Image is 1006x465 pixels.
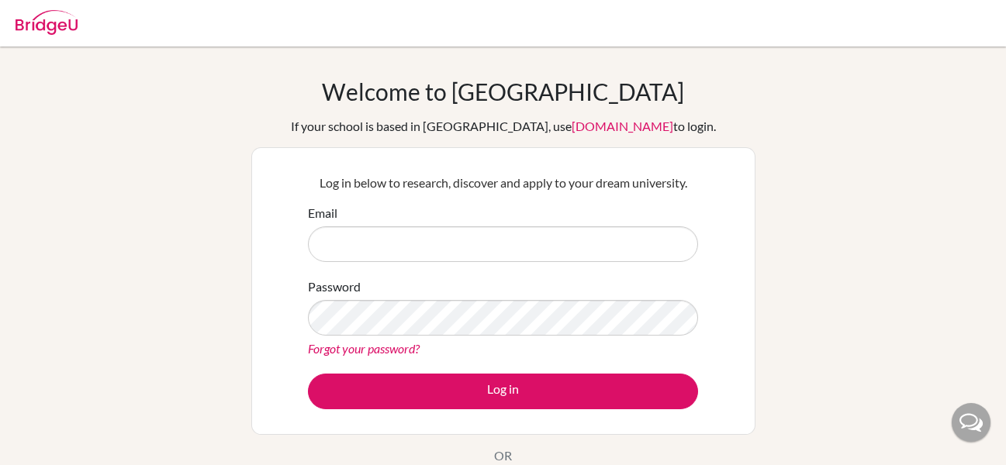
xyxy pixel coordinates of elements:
[291,117,716,136] div: If your school is based in [GEOGRAPHIC_DATA], use to login.
[308,374,698,409] button: Log in
[572,119,673,133] a: [DOMAIN_NAME]
[308,174,698,192] p: Log in below to research, discover and apply to your dream university.
[16,10,78,35] img: Bridge-U
[322,77,684,105] h1: Welcome to [GEOGRAPHIC_DATA]
[308,277,361,296] label: Password
[494,446,512,465] p: OR
[33,11,76,25] span: Ayuda
[308,204,337,222] label: Email
[308,341,420,356] a: Forgot your password?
